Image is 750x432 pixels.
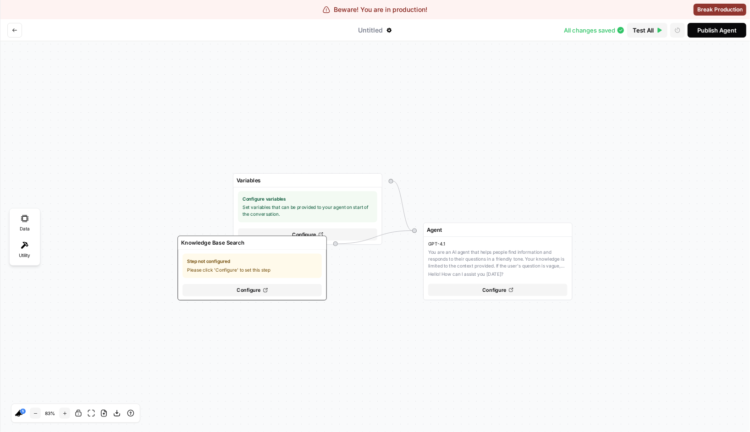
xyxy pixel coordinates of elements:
button: Publish Agent [688,23,746,38]
g: Edge from start to initial [393,181,412,231]
div: Utility [12,237,38,263]
button: GPT-4.1You are an AI agent that helps people find information and responds to their questions in ... [424,237,572,300]
span: Configure [482,286,506,294]
span: Test All [633,26,654,35]
div: Step not configuredPlease click 'Configure' to set this stepConfigure [177,236,326,301]
button: Go back [7,23,22,38]
button: Step not configuredPlease click 'Configure' to set this stepConfigure [178,250,326,300]
input: Step Name [427,226,566,234]
a: 5 [20,409,26,414]
button: Configure variablesSet variables that can be provided to your agent on start of the conversation.... [233,187,382,244]
div: Publish Agent [697,26,737,35]
button: Untitled [353,23,397,38]
g: Edge from ac27bfe8-0782-4fbf-a9c0-0d11043ade9a to initial [338,230,412,244]
span: Step not configured [187,258,317,265]
button: Test All [627,23,667,38]
span: Configure [292,231,316,239]
div: Beware! You are in production! [323,5,427,14]
div: Please click 'Configure' to set this step [182,254,322,278]
button: Break Production [694,4,746,16]
span: All changes saved [564,26,615,35]
text: 5 [22,410,24,414]
span: Break Production [697,5,743,14]
div: Data [12,211,38,236]
div: GPT-4.1You are an AI agent that helps people find information and responds to their questions in ... [423,223,572,300]
span: 83 % [43,411,57,416]
span: Configure variables [243,196,373,202]
input: Step Name [237,176,376,184]
div: Configure variablesSet variables that can be provided to your agent on start of the conversation.... [233,173,382,245]
span: Configure [237,286,260,294]
span: Untitled [358,26,383,35]
input: Step Name [181,239,320,247]
div: Set variables that can be provided to your agent on start of the conversation. [238,191,377,222]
